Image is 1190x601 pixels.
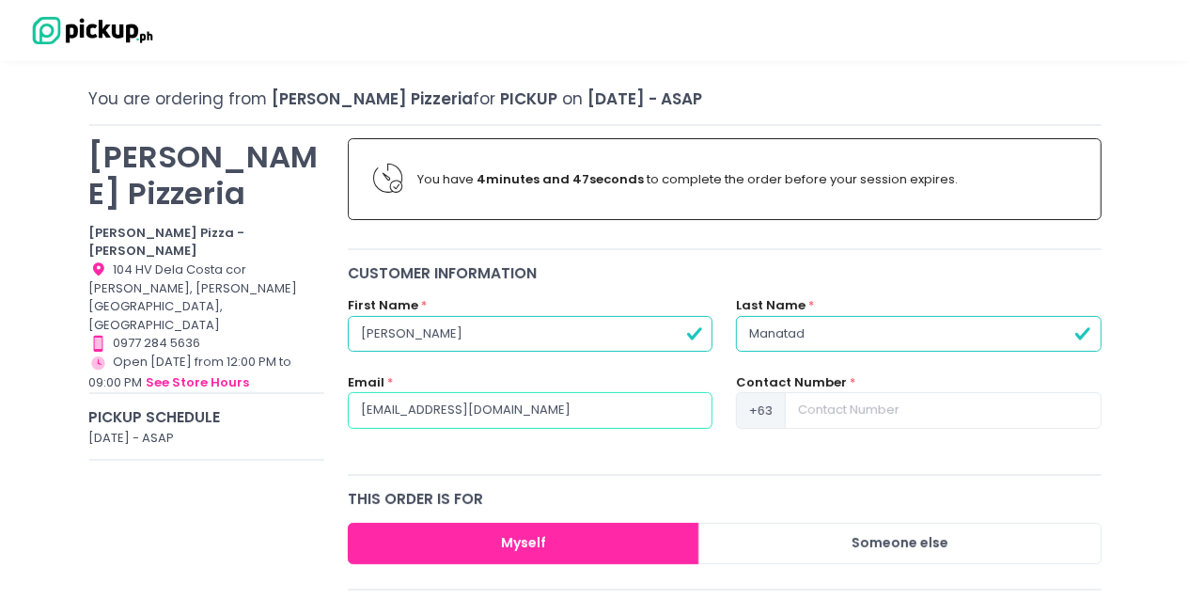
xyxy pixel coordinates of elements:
label: First Name [348,296,418,315]
div: Open [DATE] from 12:00 PM to 09:00 PM [89,353,325,392]
input: First Name [348,316,712,352]
img: logo [23,14,155,47]
button: Someone else [698,523,1102,565]
label: Contact Number [736,373,847,392]
input: Contact Number [785,392,1101,428]
div: 104 HV Dela Costa cor [PERSON_NAME], [PERSON_NAME][GEOGRAPHIC_DATA], [GEOGRAPHIC_DATA] [89,261,325,335]
button: see store hours [146,372,251,393]
span: [PERSON_NAME] Pizzeria [273,87,474,110]
div: You are ordering from for on [89,87,1102,111]
input: Email [348,392,712,428]
button: Myself [348,523,699,565]
div: Large button group [348,523,1102,565]
p: [PERSON_NAME] Pizzeria [89,138,325,212]
b: 4 minutes and 47 seconds [477,170,644,188]
div: You have to complete the order before your session expires. [417,170,1075,189]
input: Last Name [736,316,1101,352]
label: Last Name [736,296,806,315]
div: 0977 284 5636 [89,334,325,353]
div: [DATE] - ASAP [89,429,325,448]
span: +63 [736,392,786,428]
div: this order is for [348,488,1102,510]
div: Pickup Schedule [89,406,325,428]
div: Customer Information [348,262,1102,284]
b: [PERSON_NAME] Pizza - [PERSON_NAME] [89,224,245,261]
span: [DATE] - ASAP [588,87,703,110]
label: Email [348,373,384,392]
span: Pickup [501,87,558,110]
